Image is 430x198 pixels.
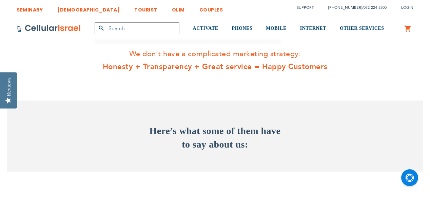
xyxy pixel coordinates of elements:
[364,5,387,10] a: 072-224-3300
[321,3,387,13] li: /
[232,26,253,31] span: PHONES
[57,2,120,14] a: [DEMOGRAPHIC_DATA]
[266,26,287,31] span: MOBILE
[17,2,43,14] a: SEMINARY
[193,16,218,41] a: ACTIVATE
[17,24,81,32] img: Cellular Israel Logo
[297,5,314,10] a: Support
[95,22,179,34] input: Search
[193,26,218,31] span: ACTIVATE
[134,2,157,14] a: TOURIST
[199,2,223,14] a: COUPLES
[300,26,326,31] span: INTERNET
[300,16,326,41] a: INTERNET
[340,26,384,31] span: OTHER SERVICES
[172,2,185,14] a: OLIM
[6,78,12,96] div: Reviews
[17,60,413,73] strong: Honesty + Transparency + Great service = Happy Customers
[328,5,362,10] a: [PHONE_NUMBER]
[340,16,384,41] a: OTHER SERVICES
[17,124,413,151] h3: Here’s what some of them have to say about us:
[266,16,287,41] a: MOBILE
[232,16,253,41] a: PHONES
[17,47,413,73] p: We don’t have a complicated marketing strategy:
[401,5,413,10] span: Login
